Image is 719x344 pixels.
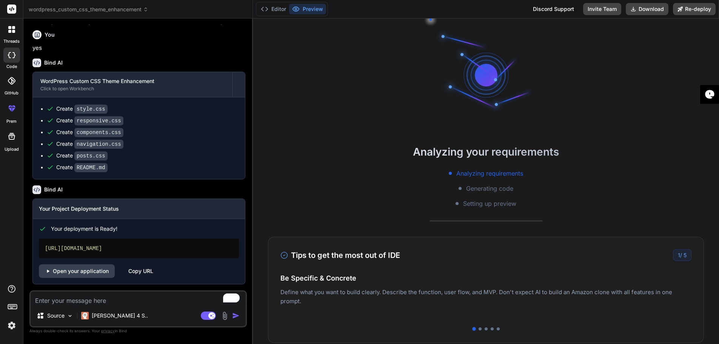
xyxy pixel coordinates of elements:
div: Copy URL [128,264,153,278]
h6: Bind AI [44,186,63,193]
code: responsive.css [74,116,123,125]
label: prem [6,118,17,125]
code: style.css [74,105,108,114]
label: threads [3,38,20,45]
img: icon [232,312,240,319]
label: GitHub [5,90,18,96]
code: components.css [74,128,123,137]
div: WordPress Custom CSS Theme Enhancement [40,77,225,85]
h6: You [45,31,55,39]
div: / [673,249,691,261]
div: Create [56,105,108,113]
p: Source [47,312,65,319]
div: Create [56,128,123,136]
span: Setting up preview [463,199,516,208]
button: WordPress Custom CSS Theme EnhancementClick to open Workbench [33,72,232,97]
label: Upload [5,146,19,153]
div: Create [56,117,123,125]
button: Preview [289,4,326,14]
button: Invite Team [583,3,621,15]
label: code [6,63,17,70]
p: yes [32,44,245,52]
button: Re-deploy [673,3,716,15]
div: Create [56,152,108,160]
code: posts.css [74,151,108,160]
img: settings [5,319,18,332]
code: navigation.css [74,140,123,149]
button: Download [626,3,668,15]
span: Your deployment is Ready! [51,225,117,233]
span: wordpress_custom_css_theme_enhancement [29,6,148,13]
div: [URL][DOMAIN_NAME] [39,239,239,258]
p: [PERSON_NAME] 4 S.. [92,312,148,319]
span: Analyzing requirements [456,169,523,178]
textarea: To enrich screen reader interactions, please activate Accessibility in Grammarly extension settings [31,292,246,305]
code: README.md [74,163,108,172]
button: Editor [258,4,289,14]
img: Claude 4 Sonnet [81,312,89,319]
img: attachment [220,312,229,320]
span: privacy [101,329,115,333]
h4: Be Specific & Concrete [280,273,691,283]
img: Pick Models [67,313,73,319]
div: Click to open Workbench [40,86,225,92]
h3: Tips to get the most out of IDE [280,250,400,261]
span: Generating code [466,184,513,193]
h6: Bind AI [44,59,63,66]
span: 1 [678,252,680,258]
h2: Analyzing your requirements [253,144,719,160]
h3: Your Project Deployment Status [39,205,239,213]
span: 5 [684,252,687,258]
p: Always double-check its answers. Your in Bind [29,327,247,335]
div: Create [56,140,123,148]
div: Discord Support [528,3,579,15]
div: Create [56,164,108,171]
a: Open your application [39,264,115,278]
